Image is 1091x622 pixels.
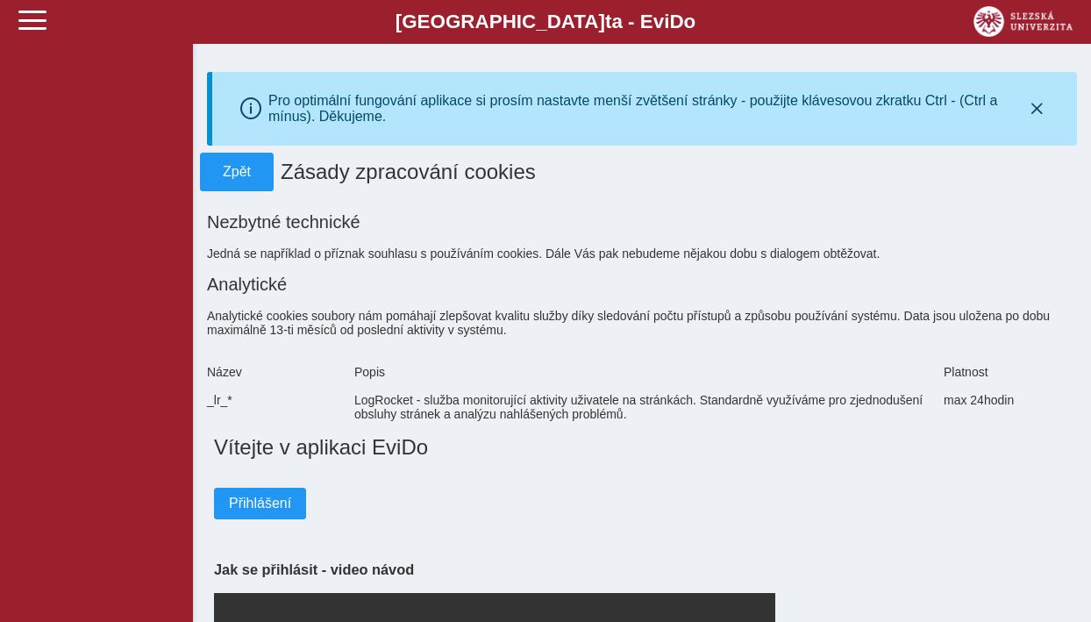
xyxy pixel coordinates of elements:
div: Analytické cookies soubory nám pomáhají zlepšovat kvalitu služby díky sledování počtu přístupů a ... [200,302,1084,344]
span: t [605,11,611,32]
div: Jedná se například o příznak souhlasu s používáním cookies. Dále Vás pak nebudeme nějakou dobu s ... [200,240,1084,268]
div: LogRocket - služba monitorující aktivity uživatele na stránkách. Standardně využíváme pro zjednod... [347,386,937,428]
h2: Analytické [207,275,1077,295]
div: _lr_* [200,386,347,428]
div: Pro optimální fungování aplikace si prosím nastavte menší zvětšení stránky - použijte klávesovou ... [268,93,1024,125]
h2: Nezbytné technické [207,212,1077,232]
div: max 24hodin [937,386,1084,428]
h3: Jak se přihlásit - video návod [214,561,1070,578]
span: o [684,11,696,32]
b: [GEOGRAPHIC_DATA] a - Evi [53,11,1038,33]
span: Přihlášení [229,496,291,511]
div: Název [200,358,347,386]
h1: Vítejte v aplikaci EviDo [214,435,1070,460]
h1: Zásady zpracování cookies [274,153,1010,191]
button: Přihlášení [214,488,306,519]
div: Popis [347,358,937,386]
span: Zpět [208,164,266,180]
div: Platnost [937,358,1084,386]
span: D [669,11,683,32]
img: logo_web_su.png [973,6,1073,37]
button: Zpět [200,153,274,191]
